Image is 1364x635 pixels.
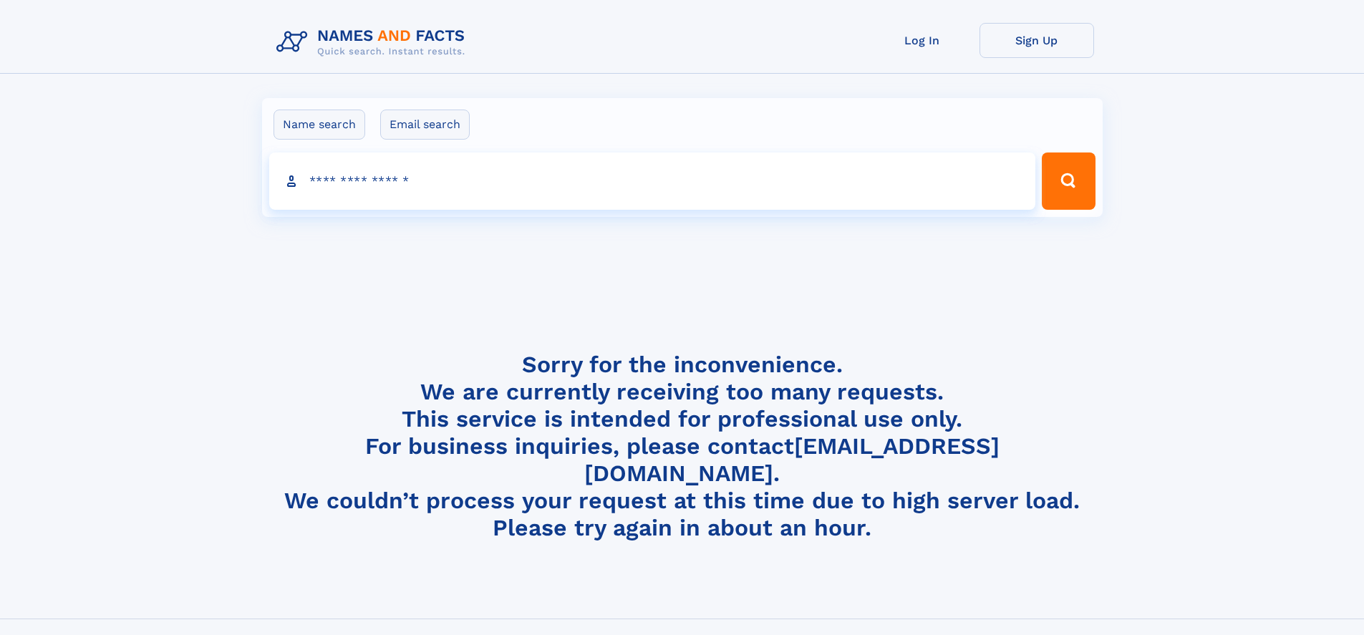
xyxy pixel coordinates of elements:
[274,110,365,140] label: Name search
[980,23,1094,58] a: Sign Up
[380,110,470,140] label: Email search
[269,152,1036,210] input: search input
[271,351,1094,542] h4: Sorry for the inconvenience. We are currently receiving too many requests. This service is intend...
[271,23,477,62] img: Logo Names and Facts
[584,432,1000,487] a: [EMAIL_ADDRESS][DOMAIN_NAME]
[1042,152,1095,210] button: Search Button
[865,23,980,58] a: Log In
